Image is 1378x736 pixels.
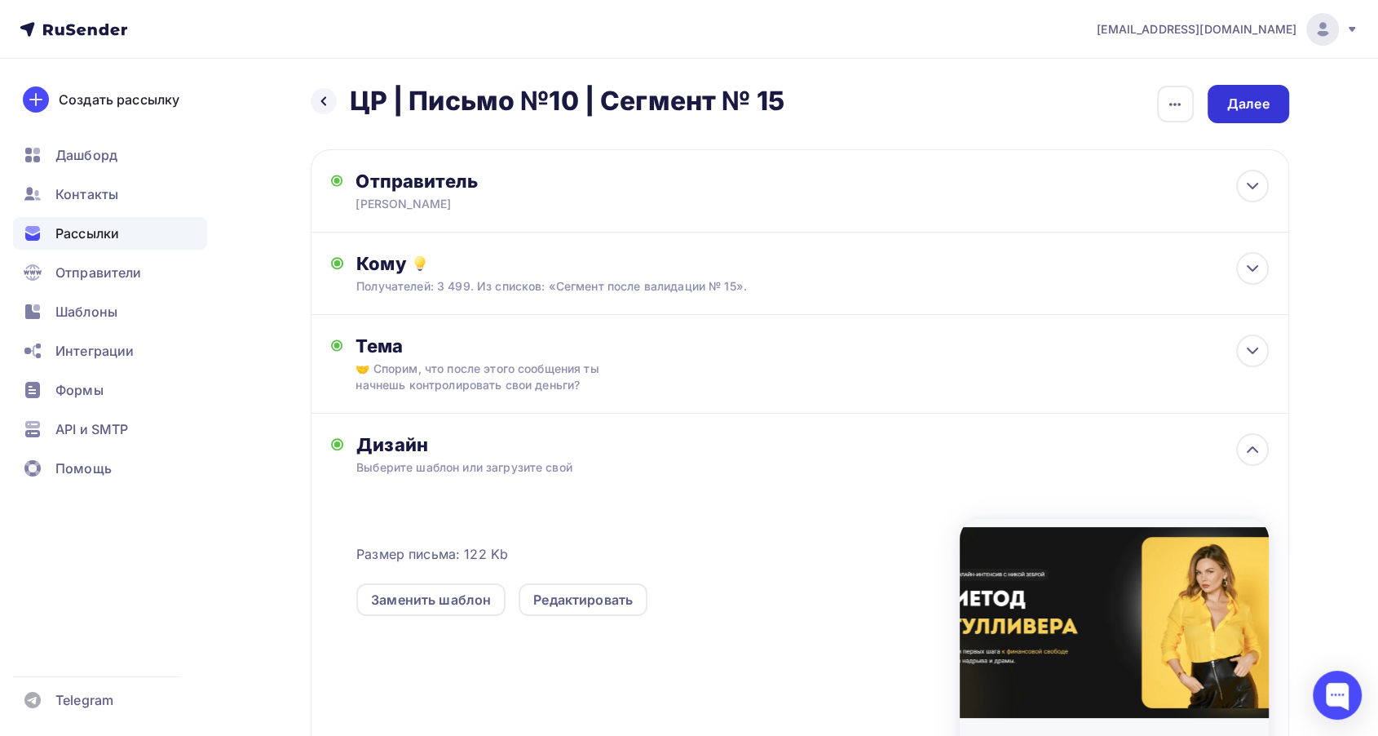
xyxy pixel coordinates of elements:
div: Кому [356,252,1268,275]
span: Шаблоны [55,302,117,321]
a: Отправители [13,256,207,289]
span: Помощь [55,459,112,478]
span: Формы [55,380,104,400]
div: Тема [356,335,678,357]
a: Контакты [13,178,207,211]
span: Дашборд [55,145,117,165]
span: Интеграции [55,341,134,361]
div: Получателей: 3 499. Из списков: «Сегмент после валидации № 15». [356,278,1177,295]
span: Размер письма: 122 Kb [356,544,508,564]
span: [EMAIL_ADDRESS][DOMAIN_NAME] [1097,21,1296,38]
span: Контакты [55,184,118,204]
div: Редактировать [533,590,633,610]
a: [EMAIL_ADDRESS][DOMAIN_NAME] [1097,13,1358,46]
div: Дизайн [356,433,1268,456]
span: API и SMTP [55,419,128,439]
span: Рассылки [55,224,119,243]
a: Дашборд [13,139,207,171]
div: Заменить шаблон [371,590,491,610]
a: Формы [13,374,207,406]
div: Создать рассылку [59,90,179,109]
div: Отправитель [356,170,709,193]
span: Telegram [55,690,113,710]
div: 🤝 Спорим, что после этого сообщения ты начнешь контролировать свои дeньги? [356,361,646,393]
a: Шаблоны [13,295,207,328]
div: Выберите шаблон или загрузите свой [356,459,1177,476]
span: Отправители [55,263,142,282]
div: Далее [1227,95,1270,113]
a: Рассылки [13,217,207,250]
div: [PERSON_NAME] [356,196,674,212]
h2: ЦР | Письмо №10 | Сегмент № 15 [350,85,784,117]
